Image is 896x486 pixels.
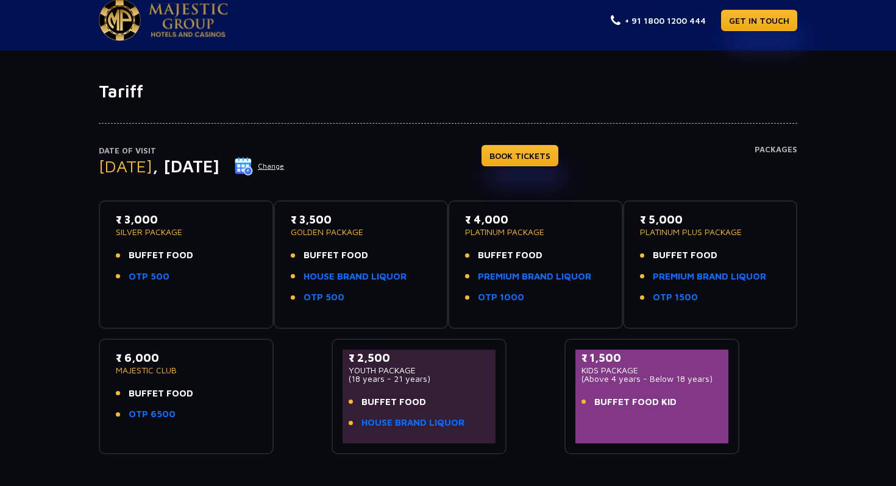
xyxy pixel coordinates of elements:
a: BOOK TICKETS [482,145,558,166]
p: KIDS PACKAGE [581,366,722,375]
p: ₹ 2,500 [349,350,489,366]
img: Majestic Pride [149,3,228,37]
a: OTP 500 [129,270,169,284]
span: BUFFET FOOD [478,248,542,262]
a: OTP 500 [304,291,344,305]
p: ₹ 5,000 [640,211,781,228]
span: [DATE] [99,156,152,176]
a: HOUSE BRAND LIQUOR [304,270,407,284]
span: BUFFET FOOD [304,248,368,262]
span: BUFFET FOOD KID [594,395,677,409]
p: PLATINUM PLUS PACKAGE [640,228,781,236]
a: PREMIUM BRAND LIQUOR [478,270,591,284]
a: OTP 6500 [129,407,176,421]
p: ₹ 3,000 [116,211,257,228]
h1: Tariff [99,81,797,102]
p: (18 years - 21 years) [349,375,489,383]
p: ₹ 1,500 [581,350,722,366]
p: YOUTH PACKAGE [349,366,489,375]
span: BUFFET FOOD [361,395,426,409]
p: ₹ 3,500 [291,211,432,228]
a: HOUSE BRAND LIQUOR [361,416,464,430]
span: , [DATE] [152,156,219,176]
button: Change [234,157,285,176]
p: GOLDEN PACKAGE [291,228,432,236]
span: BUFFET FOOD [653,248,717,262]
p: SILVER PACKAGE [116,228,257,236]
h4: Packages [755,145,797,189]
p: ₹ 6,000 [116,350,257,366]
a: + 91 1800 1200 444 [611,14,706,27]
a: GET IN TOUCH [721,10,797,31]
p: MAJESTIC CLUB [116,366,257,375]
p: PLATINUM PACKAGE [465,228,606,236]
a: OTP 1000 [478,291,524,305]
a: OTP 1500 [653,291,698,305]
p: ₹ 4,000 [465,211,606,228]
p: (Above 4 years - Below 18 years) [581,375,722,383]
span: BUFFET FOOD [129,387,193,401]
a: PREMIUM BRAND LIQUOR [653,270,766,284]
span: BUFFET FOOD [129,248,193,262]
p: Date of Visit [99,145,285,157]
